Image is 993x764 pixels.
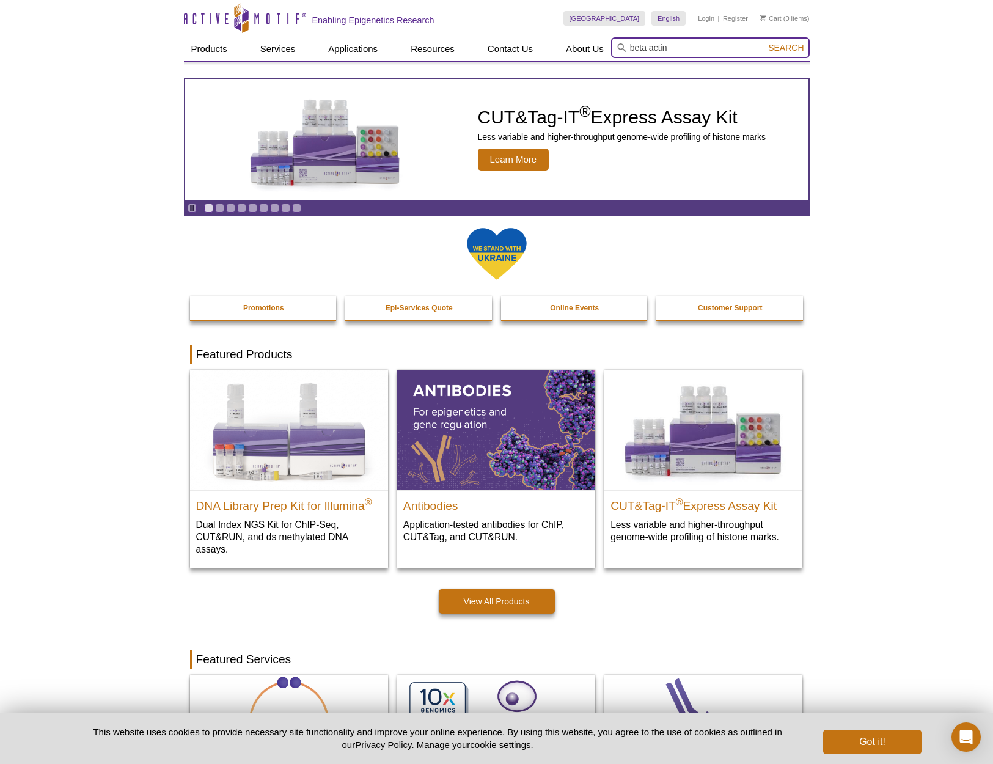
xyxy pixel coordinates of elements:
button: Search [764,42,807,53]
strong: Epi-Services Quote [386,304,453,312]
a: Register [723,14,748,23]
img: We Stand With Ukraine [466,227,527,281]
a: Go to slide 2 [215,204,224,213]
p: Less variable and higher-throughput genome-wide profiling of histone marks [478,131,766,142]
a: View All Products [439,589,555,614]
a: Go to slide 6 [259,204,268,213]
a: Go to slide 4 [237,204,246,213]
a: About Us [559,37,611,61]
sup: ® [579,103,590,120]
a: Customer Support [656,296,804,320]
a: Resources [403,37,462,61]
a: Go to slide 7 [270,204,279,213]
a: Epi-Services Quote [345,296,493,320]
a: Contact Us [480,37,540,61]
a: Login [698,14,714,23]
span: Learn More [478,149,549,171]
img: CUT&Tag-IT® Express Assay Kit [604,370,802,490]
a: Go to slide 1 [204,204,213,213]
a: Promotions [190,296,338,320]
a: Go to slide 5 [248,204,257,213]
img: CUT&Tag-IT Express Assay Kit [224,72,426,207]
a: [GEOGRAPHIC_DATA] [563,11,646,26]
a: Applications [321,37,385,61]
a: Go to slide 3 [226,204,235,213]
p: Less variable and higher-throughput genome-wide profiling of histone marks​. [610,518,796,543]
a: CUT&Tag-IT Express Assay Kit CUT&Tag-IT®Express Assay Kit Less variable and higher-throughput gen... [185,79,808,200]
a: Privacy Policy [355,740,411,750]
button: Got it! [823,730,921,754]
img: DNA Library Prep Kit for Illumina [190,370,388,490]
strong: Online Events [550,304,599,312]
a: Go to slide 9 [292,204,301,213]
h2: Featured Products [190,345,804,364]
article: CUT&Tag-IT Express Assay Kit [185,79,808,200]
p: This website uses cookies to provide necessary site functionality and improve your online experie... [72,725,804,751]
input: Keyword, Cat. No. [611,37,810,58]
strong: Promotions [243,304,284,312]
img: Your Cart [760,15,766,21]
h2: DNA Library Prep Kit for Illumina [196,494,382,512]
h2: Featured Services [190,650,804,669]
a: Services [253,37,303,61]
span: Search [768,43,804,53]
li: | [718,11,720,26]
a: All Antibodies Antibodies Application-tested antibodies for ChIP, CUT&Tag, and CUT&RUN. [397,370,595,555]
a: Go to slide 8 [281,204,290,213]
p: Dual Index NGS Kit for ChIP-Seq, CUT&RUN, and ds methylated DNA assays. [196,518,382,556]
sup: ® [365,496,372,507]
div: Open Intercom Messenger [951,722,981,752]
a: English [651,11,686,26]
button: cookie settings [470,740,530,750]
strong: Customer Support [698,304,762,312]
a: Toggle autoplay [188,204,197,213]
h2: Antibodies [403,494,589,512]
li: (0 items) [760,11,810,26]
h2: Enabling Epigenetics Research [312,15,434,26]
a: Cart [760,14,782,23]
a: CUT&Tag-IT® Express Assay Kit CUT&Tag-IT®Express Assay Kit Less variable and higher-throughput ge... [604,370,802,555]
img: All Antibodies [397,370,595,490]
p: Application-tested antibodies for ChIP, CUT&Tag, and CUT&RUN. [403,518,589,543]
h2: CUT&Tag-IT Express Assay Kit [610,494,796,512]
h2: CUT&Tag-IT Express Assay Kit [478,108,766,127]
a: DNA Library Prep Kit for Illumina DNA Library Prep Kit for Illumina® Dual Index NGS Kit for ChIP-... [190,370,388,567]
sup: ® [676,496,683,507]
a: Products [184,37,235,61]
a: Online Events [501,296,649,320]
